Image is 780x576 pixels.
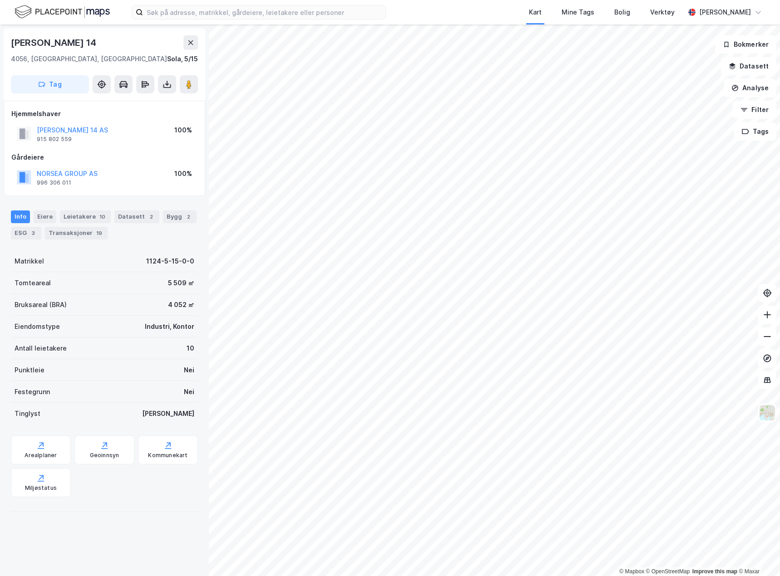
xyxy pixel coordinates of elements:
div: Bolig [614,7,630,18]
div: Matrikkel [15,256,44,267]
div: Kart [529,7,542,18]
button: Tags [734,122,776,141]
div: Kontrollprogram for chat [735,532,780,576]
div: Industri, Kontor [145,321,194,332]
div: Nei [184,365,194,376]
div: Punktleie [15,365,44,376]
div: Arealplaner [25,452,57,459]
iframe: Chat Widget [735,532,780,576]
div: 4 052 ㎡ [168,299,194,310]
button: Bokmerker [715,35,776,54]
div: Nei [184,386,194,397]
div: Eiendomstype [15,321,60,332]
div: Hjemmelshaver [11,108,197,119]
div: Bruksareal (BRA) [15,299,67,310]
button: Analyse [724,79,776,97]
img: logo.f888ab2527a4732fd821a326f86c7f29.svg [15,4,110,20]
div: Festegrunn [15,386,50,397]
div: 2 [184,212,193,221]
div: 10 [98,212,107,221]
div: 915 802 559 [37,136,72,143]
div: 3 [29,229,38,238]
div: Leietakere [60,210,111,223]
div: [PERSON_NAME] [699,7,751,18]
div: Info [11,210,30,223]
div: Verktøy [650,7,675,18]
div: 5 509 ㎡ [168,278,194,288]
div: Kommunekart [148,452,188,459]
div: 19 [94,229,104,238]
div: Eiere [34,210,56,223]
div: Tinglyst [15,408,40,419]
div: 4056, [GEOGRAPHIC_DATA], [GEOGRAPHIC_DATA] [11,54,167,64]
div: Gårdeiere [11,152,197,163]
div: Miljøstatus [25,484,57,492]
div: 2 [147,212,156,221]
div: Datasett [114,210,159,223]
a: Mapbox [619,568,644,575]
a: Improve this map [692,568,737,575]
div: 1124-5-15-0-0 [146,256,194,267]
div: [PERSON_NAME] 14 [11,35,98,50]
div: Transaksjoner [45,227,108,239]
button: Filter [733,101,776,119]
button: Tag [11,75,89,93]
div: Tomteareal [15,278,51,288]
a: OpenStreetMap [646,568,690,575]
div: Bygg [163,210,197,223]
div: [PERSON_NAME] [142,408,194,419]
div: 996 306 011 [37,179,71,186]
div: 100% [174,168,192,179]
div: 100% [174,125,192,136]
div: ESG [11,227,41,239]
div: Mine Tags [562,7,594,18]
button: Datasett [721,57,776,75]
img: Z [759,404,776,421]
div: Antall leietakere [15,343,67,354]
div: Geoinnsyn [90,452,119,459]
input: Søk på adresse, matrikkel, gårdeiere, leietakere eller personer [143,5,385,19]
div: 10 [187,343,194,354]
div: Sola, 5/15 [167,54,198,64]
